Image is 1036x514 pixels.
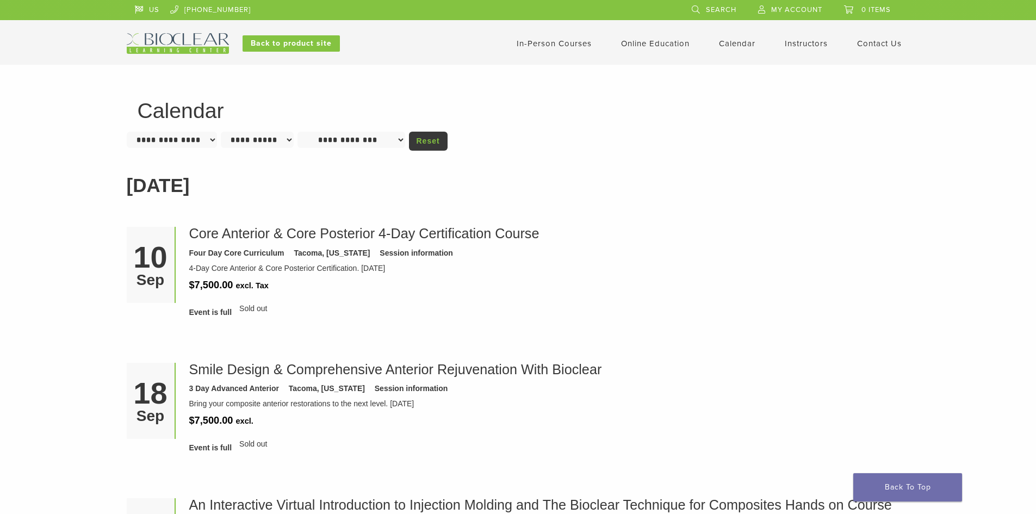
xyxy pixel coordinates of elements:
a: Contact Us [857,39,902,48]
div: 18 [131,378,171,408]
div: 3 Day Advanced Anterior [189,383,279,394]
div: Tacoma, [US_STATE] [294,247,370,259]
a: An Interactive Virtual Introduction to Injection Molding and The Bioclear Technique for Composite... [189,497,892,512]
a: Back To Top [853,473,962,501]
a: Core Anterior & Core Posterior 4-Day Certification Course [189,226,539,241]
div: Four Day Core Curriculum [189,247,284,259]
a: Online Education [621,39,690,48]
a: In-Person Courses [517,39,592,48]
div: Bring your composite anterior restorations to the next level. [DATE] [189,398,902,410]
div: Sep [131,408,171,424]
div: Sep [131,273,171,288]
span: Event is full [189,442,232,454]
a: Instructors [785,39,828,48]
span: $7,500.00 [189,280,233,290]
h1: Calendar [138,100,899,121]
span: $7,500.00 [189,415,233,426]
div: Sold out [189,438,902,459]
a: Back to product site [243,35,340,52]
div: Session information [380,247,453,259]
div: Tacoma, [US_STATE] [289,383,365,394]
span: excl. [235,417,253,425]
div: Session information [375,383,448,394]
a: Calendar [719,39,755,48]
h2: [DATE] [127,171,910,200]
span: My Account [771,5,822,14]
a: Smile Design & Comprehensive Anterior Rejuvenation With Bioclear [189,362,602,377]
div: 4-Day Core Anterior & Core Posterior Certification. [DATE] [189,263,902,274]
div: Sold out [189,303,902,324]
div: 10 [131,242,171,273]
span: excl. Tax [235,281,268,290]
span: 0 items [861,5,891,14]
span: Search [706,5,736,14]
img: Bioclear [127,33,229,54]
a: Reset [409,132,448,151]
span: Event is full [189,307,232,318]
